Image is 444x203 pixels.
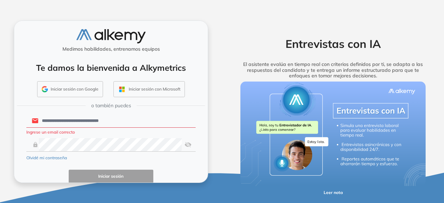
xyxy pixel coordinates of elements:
img: GMAIL_ICON [42,86,48,92]
button: Iniciar sesión con Google [37,81,103,97]
img: OUTLOOK_ICON [118,85,126,93]
h2: Entrevistas con IA [230,37,436,50]
button: Iniciar sesión con Microsoft [113,81,185,97]
button: Leer nota [307,186,359,200]
button: Iniciar sesión [69,170,153,183]
h5: Medimos habilidades, entrenamos equipos [17,46,205,52]
h4: Te damos la bienvenida a Alkymetrics [23,63,199,73]
img: asd [185,138,191,151]
button: Olvidé mi contraseña [26,155,67,161]
span: o también puedes [91,102,131,109]
img: logo-alkemy [76,29,146,43]
img: img-more-info [240,82,426,186]
p: Ingrese un email correcto [26,129,196,135]
h5: El asistente evalúa en tiempo real con criterios definidos por ti, se adapta a las respuestas del... [230,61,436,79]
